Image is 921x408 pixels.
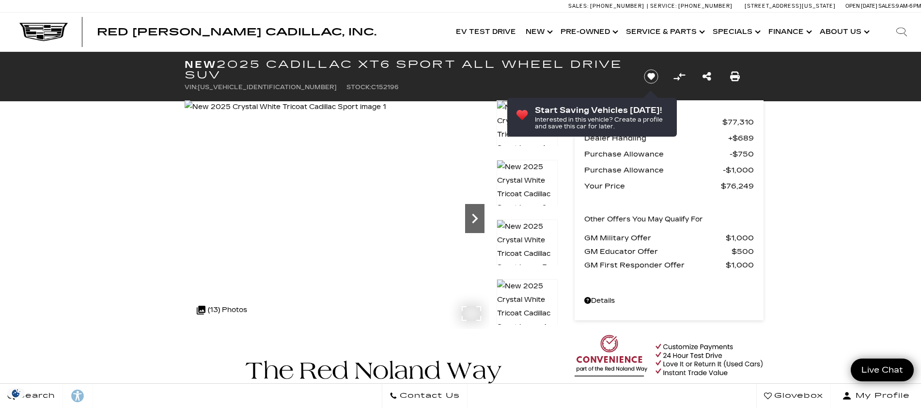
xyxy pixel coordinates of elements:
[584,131,728,145] span: Dealer Handling
[590,3,644,9] span: [PHONE_NUMBER]
[5,388,27,398] section: Click to Open Cookie Consent Modal
[584,147,730,161] span: Purchase Allowance
[650,3,677,9] span: Service:
[730,70,740,83] a: Print this New 2025 Cadillac XT6 Sport All Wheel Drive SUV
[584,258,754,272] a: GM First Responder Offer $1,000
[584,258,726,272] span: GM First Responder Offer
[185,100,386,114] img: New 2025 Crystal White Tricoat Cadillac Sport image 1
[584,245,754,258] a: GM Educator Offer $500
[185,59,628,80] h1: 2025 Cadillac XT6 Sport All Wheel Drive SUV
[722,115,754,129] span: $77,310
[730,147,754,161] span: $750
[878,3,896,9] span: Sales:
[896,3,921,9] span: 9 AM-6 PM
[346,84,371,91] span: Stock:
[451,13,521,51] a: EV Test Drive
[678,3,733,9] span: [PHONE_NUMBER]
[584,213,703,226] p: Other Offers You May Qualify For
[584,163,723,177] span: Purchase Allowance
[721,179,754,193] span: $76,249
[764,13,815,51] a: Finance
[568,3,647,9] a: Sales: [PHONE_NUMBER]
[845,3,877,9] span: Open [DATE]
[584,231,726,245] span: GM Military Offer
[726,231,754,245] span: $1,000
[497,100,558,156] img: New 2025 Crystal White Tricoat Cadillac Sport image 1
[815,13,873,51] a: About Us
[584,294,754,308] a: Details
[831,384,921,408] button: Open user profile menu
[584,147,754,161] a: Purchase Allowance $750
[556,13,621,51] a: Pre-Owned
[584,179,721,193] span: Your Price
[647,3,735,9] a: Service: [PHONE_NUMBER]
[851,359,914,381] a: Live Chat
[584,163,754,177] a: Purchase Allowance $1,000
[708,13,764,51] a: Specials
[672,69,687,84] button: Compare Vehicle
[728,131,754,145] span: $689
[723,163,754,177] span: $1,000
[497,279,558,334] img: New 2025 Crystal White Tricoat Cadillac Sport image 4
[584,179,754,193] a: Your Price $76,249
[382,384,468,408] a: Contact Us
[497,220,558,275] img: New 2025 Crystal White Tricoat Cadillac Sport image 3
[15,389,55,403] span: Search
[497,160,558,215] img: New 2025 Crystal White Tricoat Cadillac Sport image 2
[568,3,589,9] span: Sales:
[397,389,460,403] span: Contact Us
[198,84,337,91] span: [US_VEHICLE_IDENTIFICATION_NUMBER]
[185,84,198,91] span: VIN:
[584,115,754,129] a: MSRP $77,310
[702,70,711,83] a: Share this New 2025 Cadillac XT6 Sport All Wheel Drive SUV
[584,115,722,129] span: MSRP
[19,23,68,41] img: Cadillac Dark Logo with Cadillac White Text
[521,13,556,51] a: New
[584,245,732,258] span: GM Educator Offer
[621,13,708,51] a: Service & Parts
[584,131,754,145] a: Dealer Handling $689
[97,26,376,38] span: Red [PERSON_NAME] Cadillac, Inc.
[857,364,908,376] span: Live Chat
[5,388,27,398] img: Opt-Out Icon
[756,384,831,408] a: Glovebox
[97,27,376,37] a: Red [PERSON_NAME] Cadillac, Inc.
[192,298,252,322] div: (13) Photos
[726,258,754,272] span: $1,000
[732,245,754,258] span: $500
[745,3,836,9] a: [STREET_ADDRESS][US_STATE]
[185,59,217,70] strong: New
[852,389,910,403] span: My Profile
[640,69,662,84] button: Save vehicle
[584,231,754,245] a: GM Military Offer $1,000
[371,84,399,91] span: C152196
[465,204,484,233] div: Next
[772,389,823,403] span: Glovebox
